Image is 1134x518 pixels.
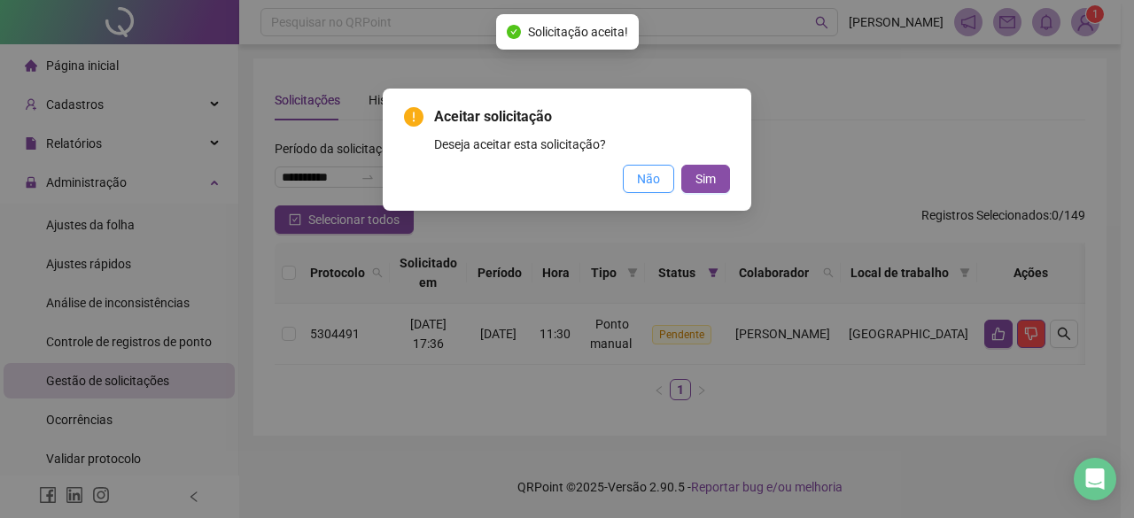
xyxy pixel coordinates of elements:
div: Deseja aceitar esta solicitação? [434,135,730,154]
span: Solicitação aceita! [528,22,628,42]
button: Sim [681,165,730,193]
span: Não [637,169,660,189]
span: exclamation-circle [404,107,423,127]
span: check-circle [507,25,521,39]
button: Não [623,165,674,193]
span: Sim [695,169,716,189]
span: Aceitar solicitação [434,106,730,128]
div: Open Intercom Messenger [1074,458,1116,500]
